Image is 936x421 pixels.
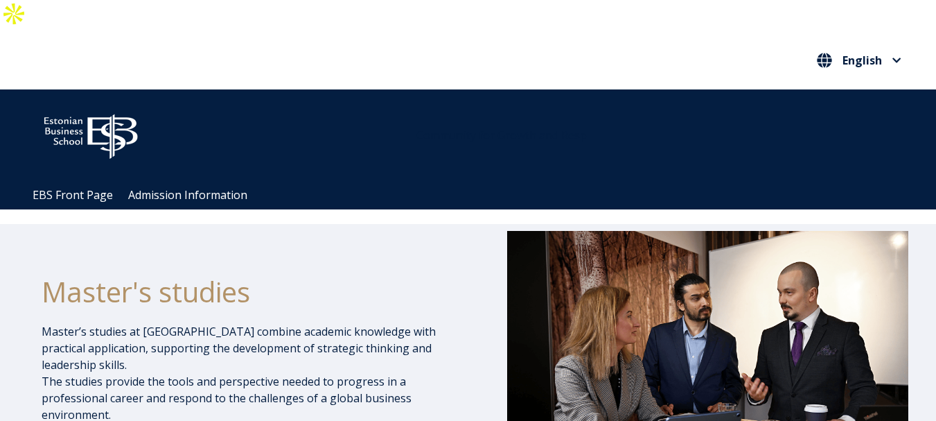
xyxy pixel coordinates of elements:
a: EBS Front Page [33,187,113,203]
nav: Select your language [813,49,905,72]
a: Admission Information [128,187,247,203]
span: English [842,55,882,66]
div: Navigation Menu [25,181,926,209]
h1: Master's studies [42,275,470,309]
span: Community for Growth and Resp [416,128,587,143]
img: ebs_logo2016_white [32,103,150,163]
button: English [813,49,905,71]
